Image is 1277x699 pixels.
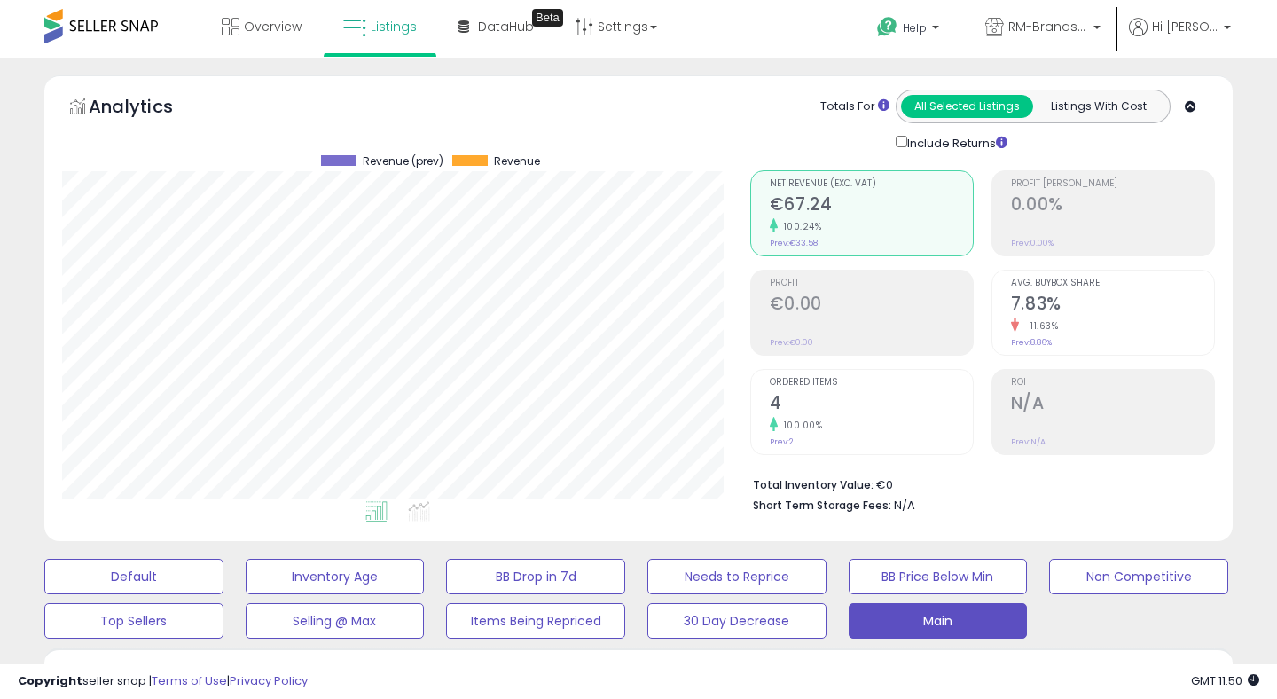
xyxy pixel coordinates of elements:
[849,603,1028,639] button: Main
[770,294,973,318] h2: €0.00
[647,603,827,639] button: 30 Day Decrease
[1011,279,1214,288] span: Avg. Buybox Share
[1019,319,1059,333] small: -11.63%
[446,559,625,594] button: BB Drop in 7d
[1011,194,1214,218] h2: 0.00%
[770,179,973,189] span: Net Revenue (Exc. VAT)
[1011,294,1214,318] h2: 7.83%
[876,16,898,38] i: Get Help
[770,337,813,348] small: Prev: €0.00
[1008,18,1088,35] span: RM-Brands (DE)
[1191,672,1259,689] span: 2025-10-14 11:50 GMT
[494,155,540,168] span: Revenue
[1011,179,1214,189] span: Profit [PERSON_NAME]
[753,473,1202,494] li: €0
[770,378,973,388] span: Ordered Items
[770,194,973,218] h2: €67.24
[246,603,425,639] button: Selling @ Max
[753,498,891,513] b: Short Term Storage Fees:
[863,3,957,58] a: Help
[903,20,927,35] span: Help
[230,672,308,689] a: Privacy Policy
[1032,95,1164,118] button: Listings With Cost
[446,603,625,639] button: Items Being Repriced
[1011,436,1046,447] small: Prev: N/A
[244,18,302,35] span: Overview
[1129,18,1231,58] a: Hi [PERSON_NAME]
[371,18,417,35] span: Listings
[478,18,534,35] span: DataHub
[44,559,223,594] button: Default
[363,155,443,168] span: Revenue (prev)
[770,279,973,288] span: Profit
[770,436,794,447] small: Prev: 2
[152,672,227,689] a: Terms of Use
[89,94,208,123] h5: Analytics
[770,393,973,417] h2: 4
[18,673,308,690] div: seller snap | |
[1011,238,1054,248] small: Prev: 0.00%
[770,238,818,248] small: Prev: €33.58
[18,672,82,689] strong: Copyright
[1152,18,1218,35] span: Hi [PERSON_NAME]
[778,419,823,432] small: 100.00%
[778,220,822,233] small: 100.24%
[44,603,223,639] button: Top Sellers
[246,559,425,594] button: Inventory Age
[647,559,827,594] button: Needs to Reprice
[882,132,1029,153] div: Include Returns
[849,559,1028,594] button: BB Price Below Min
[1011,337,1052,348] small: Prev: 8.86%
[1011,378,1214,388] span: ROI
[1049,559,1228,594] button: Non Competitive
[1011,393,1214,417] h2: N/A
[894,497,915,514] span: N/A
[820,98,889,115] div: Totals For
[901,95,1033,118] button: All Selected Listings
[532,9,563,27] div: Tooltip anchor
[753,477,874,492] b: Total Inventory Value:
